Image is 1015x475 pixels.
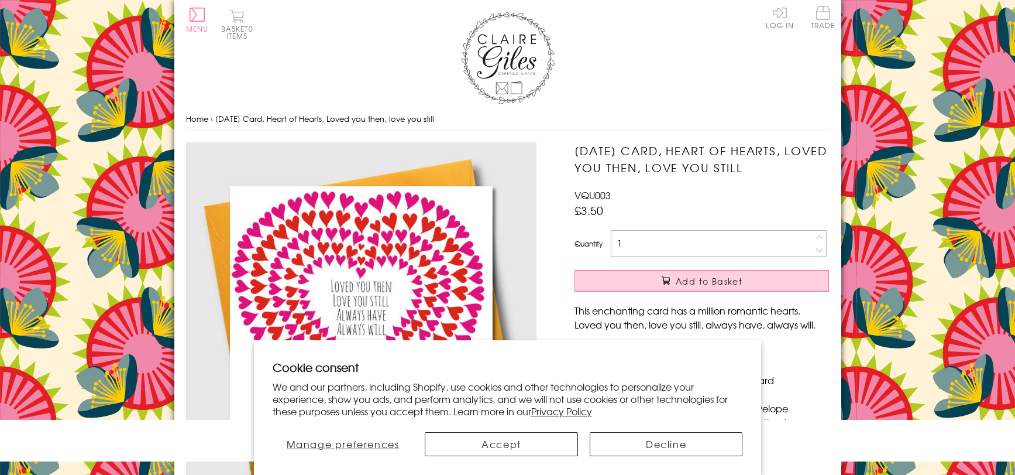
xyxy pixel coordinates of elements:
a: Privacy Policy [531,404,592,418]
a: Home [186,113,208,124]
p: This enchanting card has a million romantic hearts. Loved you then, love you still, always have, ... [574,303,829,332]
button: Decline [590,432,742,456]
button: Manage preferences [273,432,414,456]
a: Log In [766,6,794,29]
p: We and our partners, including Shopify, use cookies and other technologies to personalize your ex... [273,381,743,417]
nav: breadcrumbs [186,107,830,131]
span: Trade [811,6,835,29]
span: › [211,113,213,124]
button: Menu [186,8,209,32]
span: 0 items [226,23,253,41]
span: Menu [186,23,209,34]
span: [DATE] Card, Heart of Hearts, Loved you then, love you still [215,113,434,124]
span: VQU003 [574,188,611,202]
a: Trade [811,6,835,31]
span: £3.50 [574,202,603,218]
span: Add to Basket [676,275,742,287]
span: Manage preferences [287,437,400,451]
h1: [DATE] Card, Heart of Hearts, Loved you then, love you still [574,142,829,176]
button: Accept [425,432,577,456]
img: Claire Giles Greetings Cards [461,12,555,104]
label: Quantity [574,238,603,249]
button: Basket0 items [221,9,253,39]
button: Add to Basket [574,270,829,292]
h2: Cookie consent [273,359,743,375]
